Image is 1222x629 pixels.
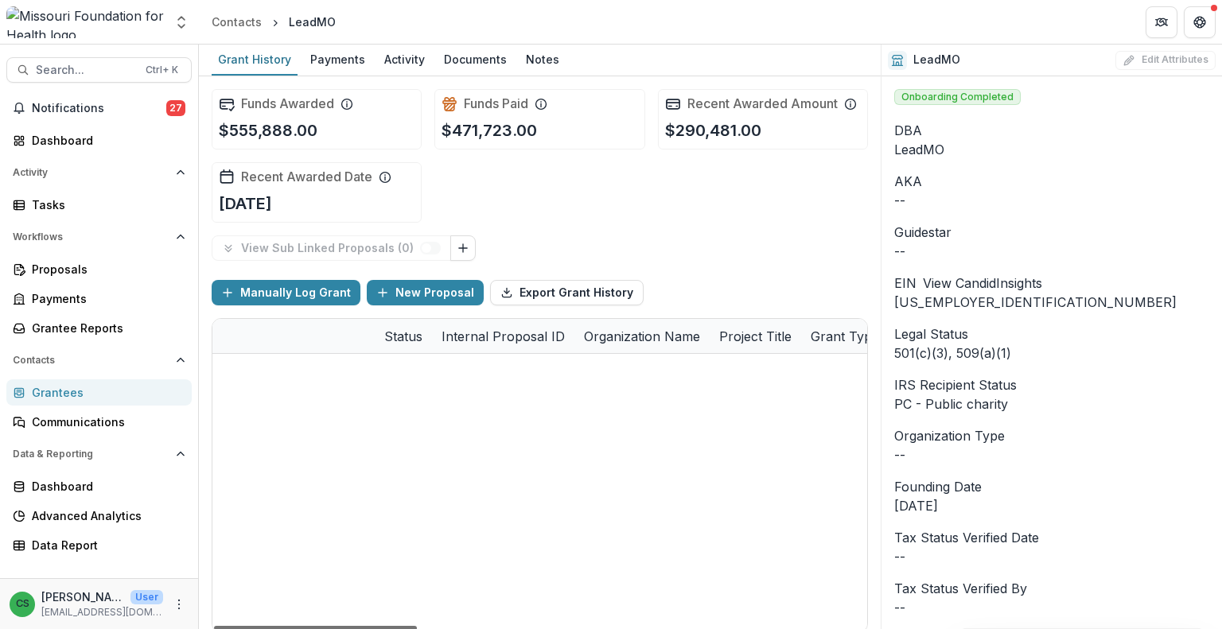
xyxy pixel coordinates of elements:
[1115,51,1216,70] button: Edit Attributes
[6,441,192,467] button: Open Data & Reporting
[36,64,136,77] span: Search...
[304,45,372,76] a: Payments
[710,319,801,353] div: Project Title
[6,532,192,558] a: Data Report
[894,140,1209,159] div: LeadMO
[432,319,574,353] div: Internal Proposal ID
[894,426,1005,445] span: Organization Type
[520,48,566,71] div: Notes
[169,595,189,614] button: More
[32,320,179,336] div: Grantee Reports
[241,242,420,255] p: View Sub Linked Proposals ( 0 )
[894,496,1209,515] div: [DATE]
[574,319,710,353] div: Organization Name
[6,379,192,406] a: Grantees
[205,10,268,33] a: Contacts
[32,196,179,213] div: Tasks
[464,96,528,111] h2: Funds Paid
[894,293,1209,312] div: [US_EMPLOYER_IDENTIFICATION_NUMBER]
[6,192,192,218] a: Tasks
[1184,6,1216,38] button: Get Help
[438,48,513,71] div: Documents
[219,192,272,215] p: [DATE]
[367,280,484,305] button: New Proposal
[6,57,192,83] button: Search...
[32,290,179,307] div: Payments
[304,48,372,71] div: Payments
[894,445,1209,464] p: --
[6,473,192,499] a: Dashboard
[913,53,960,67] h2: LeadMO
[16,599,29,609] div: Chase Shiflet
[13,355,169,366] span: Contacts
[32,261,179,278] div: Proposals
[432,327,574,346] div: Internal Proposal ID
[13,167,169,178] span: Activity
[219,118,317,142] p: $555,888.00
[13,448,169,460] span: Data & Reporting
[6,224,192,250] button: Open Workflows
[894,223,952,242] span: Guidestar
[894,89,1021,105] span: Onboarding Completed
[6,315,192,341] a: Grantee Reports
[6,503,192,529] a: Advanced Analytics
[894,477,982,496] span: Founding Date
[710,327,801,346] div: Project Title
[212,235,451,261] button: View Sub Linked Proposals (0)
[378,48,431,71] div: Activity
[166,100,185,116] span: 27
[450,235,476,261] button: Link Grants
[6,256,192,282] a: Proposals
[687,96,838,111] h2: Recent Awarded Amount
[574,327,710,346] div: Organization Name
[41,588,124,605] p: [PERSON_NAME]
[32,537,179,553] div: Data Report
[894,394,1209,414] div: PC - Public charity
[490,280,644,305] button: Export Grant History
[241,96,334,111] h2: Funds Awarded
[212,48,298,71] div: Grant History
[894,121,922,140] span: DBA
[6,348,192,373] button: Open Contacts
[6,409,192,435] a: Communications
[438,45,513,76] a: Documents
[442,118,537,142] p: $471,723.00
[894,324,968,344] span: Legal Status
[894,528,1039,547] span: Tax Status Verified Date
[894,242,1209,261] div: --
[6,160,192,185] button: Open Activity
[894,547,1209,566] p: --
[378,45,431,76] a: Activity
[205,10,342,33] nav: breadcrumb
[32,102,166,115] span: Notifications
[923,274,1042,293] button: View CandidInsights
[212,280,360,305] button: Manually Log Grant
[32,132,179,149] div: Dashboard
[375,327,432,346] div: Status
[212,14,262,30] div: Contacts
[32,414,179,430] div: Communications
[6,6,164,38] img: Missouri Foundation for Health logo
[801,327,889,346] div: Grant Type
[212,45,298,76] a: Grant History
[801,319,889,353] div: Grant Type
[32,384,179,401] div: Grantees
[289,14,336,30] div: LeadMO
[6,285,192,312] a: Payments
[520,45,566,76] a: Notes
[32,478,179,495] div: Dashboard
[665,118,761,142] p: $290,481.00
[894,375,1017,394] span: IRS Recipient Status
[142,61,181,79] div: Ctrl + K
[894,191,1209,210] p: --
[894,598,1209,617] p: --
[6,127,192,153] a: Dashboard
[32,507,179,524] div: Advanced Analytics
[1146,6,1177,38] button: Partners
[130,590,163,604] p: User
[170,6,193,38] button: Open entity switcher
